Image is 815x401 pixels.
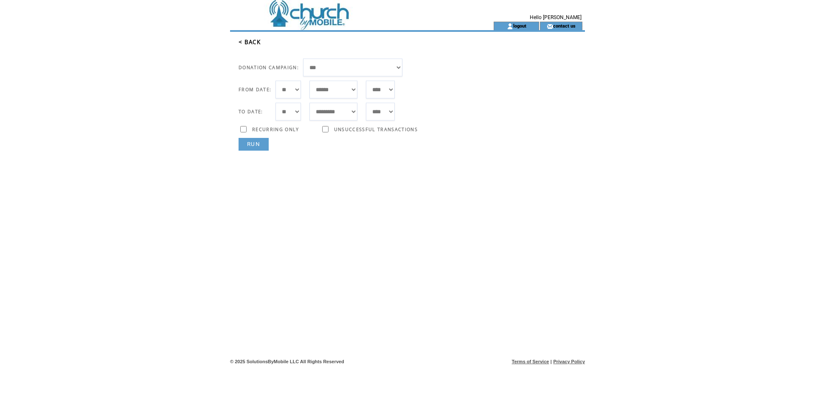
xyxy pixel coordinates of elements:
[547,23,553,30] img: contact_us_icon.gif
[553,23,576,28] a: contact us
[507,23,513,30] img: account_icon.gif
[513,23,526,28] a: logout
[239,64,299,70] span: DONATION CAMPAIGN:
[239,87,271,93] span: FROM DATE:
[252,126,299,132] span: RECURRING ONLY
[551,359,552,364] span: |
[553,359,585,364] a: Privacy Policy
[530,14,582,20] span: Hello [PERSON_NAME]
[239,138,269,151] a: RUN
[334,126,418,132] span: UNSUCCESSFUL TRANSACTIONS
[239,38,261,46] a: < BACK
[512,359,549,364] a: Terms of Service
[239,109,263,115] span: TO DATE:
[230,359,344,364] span: © 2025 SolutionsByMobile LLC All Rights Reserved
